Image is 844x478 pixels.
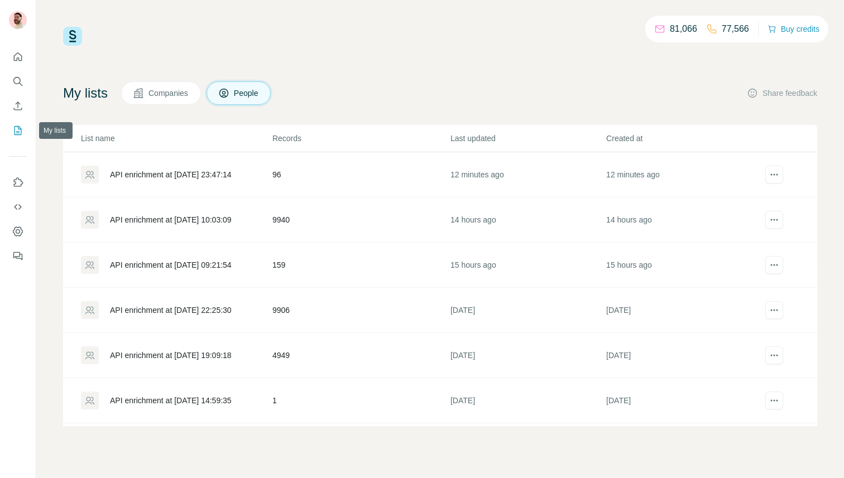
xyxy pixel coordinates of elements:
button: Use Surfe API [9,197,27,217]
td: 14 hours ago [606,197,761,243]
td: [DATE] [606,288,761,333]
td: 96 [272,152,450,197]
td: 9906 [272,288,450,333]
button: Dashboard [9,221,27,242]
img: Avatar [9,11,27,29]
p: 81,066 [670,22,697,36]
div: API enrichment at [DATE] 22:25:30 [110,305,232,316]
div: API enrichment at [DATE] 09:21:54 [110,259,232,271]
td: 1 [272,378,450,423]
button: Buy credits [768,21,819,37]
button: Use Surfe on LinkedIn [9,172,27,192]
button: actions [765,301,783,319]
p: Records [272,133,449,144]
p: Last updated [450,133,605,144]
td: 1 [272,423,450,469]
button: actions [765,346,783,364]
button: My lists [9,120,27,141]
td: [DATE] [450,423,606,469]
button: Feedback [9,246,27,266]
td: [DATE] [450,288,606,333]
td: [DATE] [606,333,761,378]
button: Enrich CSV [9,96,27,116]
button: actions [765,211,783,229]
p: 77,566 [722,22,749,36]
button: Share feedback [747,88,817,99]
td: 159 [272,243,450,288]
td: [DATE] [450,378,606,423]
span: Companies [148,88,189,99]
div: API enrichment at [DATE] 19:09:18 [110,350,232,361]
p: Created at [606,133,761,144]
img: Surfe Logo [63,27,82,46]
td: [DATE] [450,333,606,378]
h4: My lists [63,84,108,102]
td: 9940 [272,197,450,243]
td: 15 hours ago [450,243,606,288]
td: 12 minutes ago [450,152,606,197]
td: 12 minutes ago [606,152,761,197]
button: actions [765,392,783,409]
button: Search [9,71,27,91]
span: People [234,88,260,99]
td: [DATE] [606,423,761,469]
button: Quick start [9,47,27,67]
div: API enrichment at [DATE] 14:59:35 [110,395,232,406]
p: List name [81,133,271,144]
button: actions [765,166,783,184]
div: API enrichment at [DATE] 23:47:14 [110,169,232,180]
td: 14 hours ago [450,197,606,243]
button: actions [765,256,783,274]
td: [DATE] [606,378,761,423]
td: 15 hours ago [606,243,761,288]
td: 4949 [272,333,450,378]
div: API enrichment at [DATE] 10:03:09 [110,214,232,225]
